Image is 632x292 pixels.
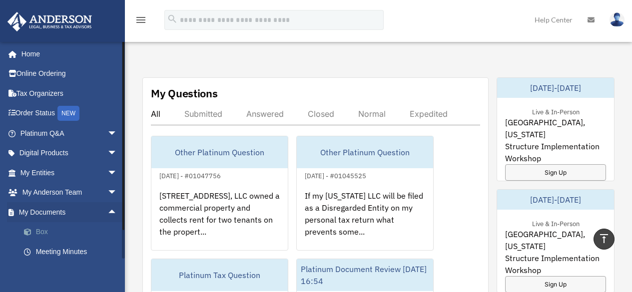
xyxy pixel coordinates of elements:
[7,103,132,124] a: Order StatusNEW
[598,233,610,245] i: vertical_align_top
[184,109,222,119] div: Submitted
[246,109,284,119] div: Answered
[505,228,606,252] span: [GEOGRAPHIC_DATA], [US_STATE]
[497,190,614,210] div: [DATE]-[DATE]
[296,136,434,251] a: Other Platinum Question[DATE] - #01045525If my [US_STATE] LLC will be filed as a Disregarded Enti...
[107,143,127,164] span: arrow_drop_down
[151,182,288,260] div: [STREET_ADDRESS], LLC owned a commercial property and collects rent for two tenants on the proper...
[107,163,127,183] span: arrow_drop_down
[297,259,433,291] div: Platinum Document Review [DATE] 16:54
[7,83,132,103] a: Tax Organizers
[14,242,132,262] a: Meeting Minutes
[151,259,288,291] div: Platinum Tax Question
[524,218,588,228] div: Live & In-Person
[594,229,615,250] a: vertical_align_top
[135,17,147,26] a: menu
[151,136,288,251] a: Other Platinum Question[DATE] - #01047756[STREET_ADDRESS], LLC owned a commercial property and co...
[497,78,614,98] div: [DATE]-[DATE]
[297,170,374,180] div: [DATE] - #01045525
[151,136,288,168] div: Other Platinum Question
[4,12,95,31] img: Anderson Advisors Platinum Portal
[151,170,229,180] div: [DATE] - #01047756
[107,202,127,223] span: arrow_drop_up
[57,106,79,121] div: NEW
[524,106,588,116] div: Live & In-Person
[151,86,218,101] div: My Questions
[410,109,448,119] div: Expedited
[7,163,132,183] a: My Entitiesarrow_drop_down
[297,136,433,168] div: Other Platinum Question
[7,143,132,163] a: Digital Productsarrow_drop_down
[358,109,386,119] div: Normal
[610,12,625,27] img: User Pic
[167,13,178,24] i: search
[308,109,334,119] div: Closed
[107,183,127,203] span: arrow_drop_down
[7,202,132,222] a: My Documentsarrow_drop_up
[7,183,132,203] a: My Anderson Teamarrow_drop_down
[7,64,132,84] a: Online Ordering
[151,109,160,119] div: All
[505,116,606,140] span: [GEOGRAPHIC_DATA], [US_STATE]
[107,123,127,144] span: arrow_drop_down
[297,182,433,260] div: If my [US_STATE] LLC will be filed as a Disregarded Entity on my personal tax return what prevent...
[505,164,606,181] a: Sign Up
[7,44,127,64] a: Home
[505,252,606,276] span: Structure Implementation Workshop
[505,140,606,164] span: Structure Implementation Workshop
[135,14,147,26] i: menu
[7,123,132,143] a: Platinum Q&Aarrow_drop_down
[14,222,132,242] a: Box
